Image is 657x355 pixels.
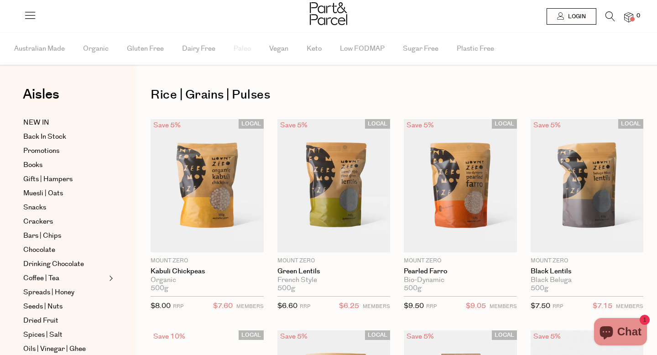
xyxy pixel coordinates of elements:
a: Spreads | Honey [23,287,106,298]
div: Black Beluga [531,276,644,284]
a: Books [23,160,106,171]
div: Bio-Dynamic [404,276,517,284]
span: Crackers [23,216,53,227]
span: Spices | Salt [23,329,63,340]
span: LOCAL [365,119,390,129]
span: Australian Made [14,33,65,65]
a: Kabuli Chickpeas [151,267,264,276]
a: Chocolate [23,245,106,256]
small: RRP [553,303,563,310]
span: Spreads | Honey [23,287,74,298]
span: LOCAL [239,119,264,129]
small: RRP [173,303,183,310]
span: Paleo [234,33,251,65]
span: Snacks [23,202,46,213]
div: Save 5% [531,330,563,343]
a: Pearled Farro [404,267,517,276]
small: MEMBERS [363,303,390,310]
span: Low FODMAP [340,33,385,65]
span: Aisles [23,84,59,104]
span: 500g [277,284,295,292]
div: Save 5% [277,330,310,343]
p: Mount Zero [531,257,644,265]
span: Books [23,160,42,171]
button: Expand/Collapse Coffee | Tea [107,273,113,284]
span: Coffee | Tea [23,273,59,284]
span: Seeds | Nuts [23,301,63,312]
span: 500g [404,284,422,292]
span: Login [566,13,586,21]
div: French Style [277,276,391,284]
img: Part&Parcel [310,2,347,25]
span: Chocolate [23,245,55,256]
a: Promotions [23,146,106,157]
span: LOCAL [492,119,517,129]
a: Snacks [23,202,106,213]
span: LOCAL [618,119,643,129]
span: Gluten Free [127,33,164,65]
a: Aisles [23,88,59,110]
span: Bars | Chips [23,230,61,241]
span: Plastic Free [457,33,494,65]
a: Drinking Chocolate [23,259,106,270]
p: Mount Zero [151,257,264,265]
span: $9.50 [404,301,424,311]
inbox-online-store-chat: Shopify online store chat [591,318,650,348]
div: Save 5% [404,119,437,131]
a: Oils | Vinegar | Ghee [23,344,106,355]
img: Black Lentils [531,119,644,252]
span: $6.25 [339,300,359,312]
div: Save 5% [531,119,563,131]
span: Promotions [23,146,59,157]
small: RRP [300,303,310,310]
span: Gifts | Hampers [23,174,73,185]
a: Dried Fruit [23,315,106,326]
a: 0 [624,12,633,22]
span: $8.00 [151,301,171,311]
div: Save 5% [151,119,183,131]
span: Back In Stock [23,131,66,142]
a: Coffee | Tea [23,273,106,284]
span: Organic [83,33,109,65]
span: Dairy Free [182,33,215,65]
span: NEW IN [23,117,49,128]
p: Mount Zero [404,257,517,265]
span: $6.60 [277,301,297,311]
span: Sugar Free [403,33,438,65]
h1: Rice | Grains | Pulses [151,84,643,105]
span: 500g [531,284,548,292]
span: LOCAL [492,330,517,340]
small: MEMBERS [616,303,643,310]
a: Back In Stock [23,131,106,142]
span: $9.05 [466,300,486,312]
small: MEMBERS [236,303,264,310]
a: Spices | Salt [23,329,106,340]
img: Kabuli Chickpeas [151,119,264,252]
span: LOCAL [365,330,390,340]
img: Green Lentils [277,119,391,252]
a: Green Lentils [277,267,391,276]
div: Organic [151,276,264,284]
a: Muesli | Oats [23,188,106,199]
div: Save 5% [277,119,310,131]
small: MEMBERS [490,303,517,310]
a: Gifts | Hampers [23,174,106,185]
a: Login [547,8,596,25]
span: $7.60 [213,300,233,312]
span: Keto [307,33,322,65]
a: Crackers [23,216,106,227]
a: Seeds | Nuts [23,301,106,312]
a: NEW IN [23,117,106,128]
span: Muesli | Oats [23,188,63,199]
span: 0 [634,12,642,20]
span: Vegan [269,33,288,65]
span: LOCAL [239,330,264,340]
span: Drinking Chocolate [23,259,84,270]
span: $7.15 [593,300,612,312]
p: Mount Zero [277,257,391,265]
span: Oils | Vinegar | Ghee [23,344,86,355]
img: Pearled Farro [404,119,517,252]
a: Bars | Chips [23,230,106,241]
div: Save 10% [151,330,188,343]
small: RRP [426,303,437,310]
